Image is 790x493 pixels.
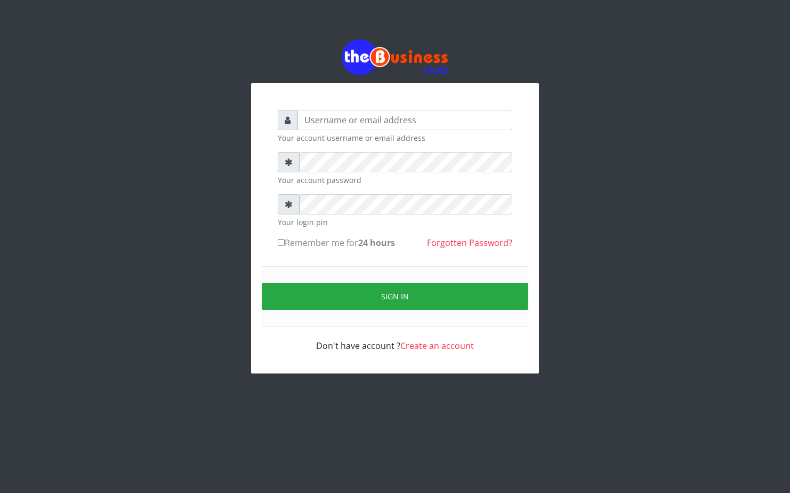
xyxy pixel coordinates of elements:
button: Sign in [262,283,528,310]
label: Remember me for [278,236,395,249]
input: Username or email address [297,110,512,130]
b: 24 hours [358,237,395,249]
input: Remember me for24 hours [278,239,285,246]
small: Your account username or email address [278,132,512,144]
small: Your account password [278,174,512,186]
div: Don't have account ? [278,327,512,352]
small: Your login pin [278,217,512,228]
a: Forgotten Password? [427,237,512,249]
a: Create an account [400,340,474,352]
